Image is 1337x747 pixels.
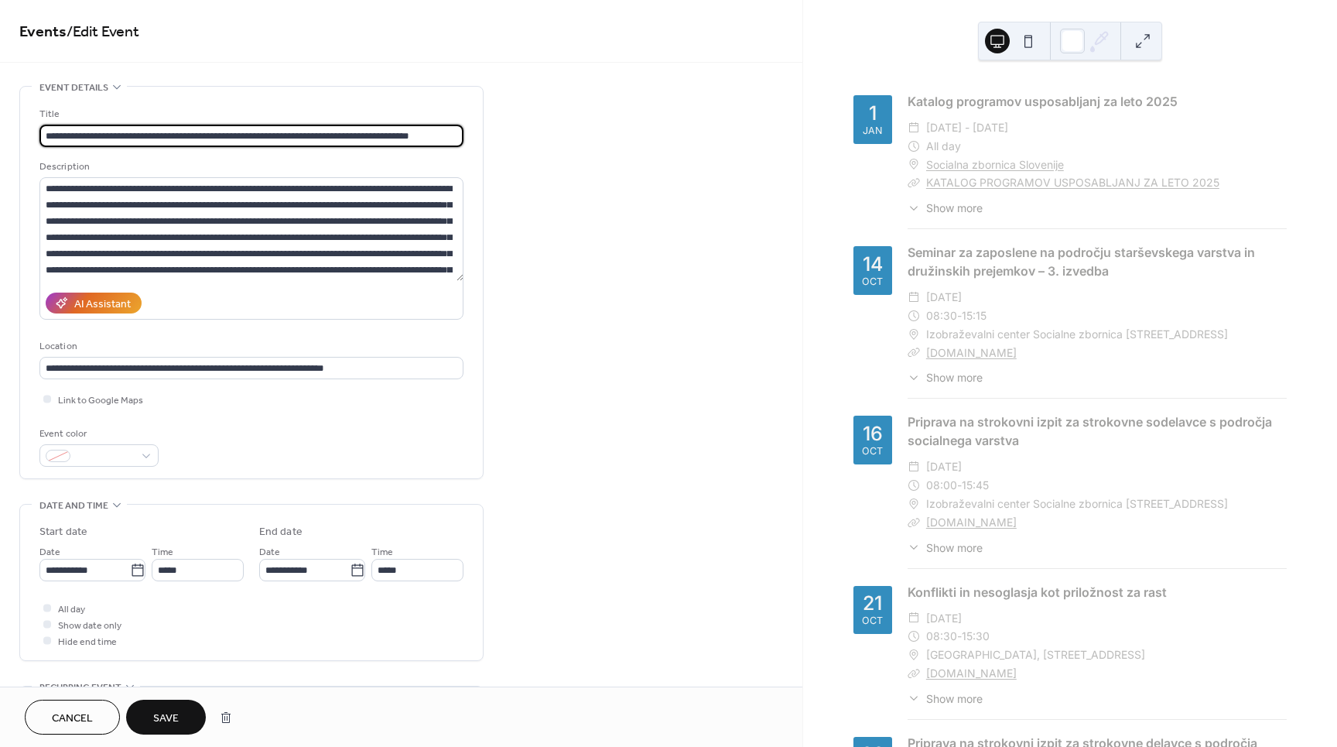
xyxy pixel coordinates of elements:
span: Izobraževalni center Socialne zbornica [STREET_ADDRESS] [926,495,1228,513]
div: ​ [908,690,920,707]
div: Description [39,159,460,175]
span: 15:30 [962,627,990,646]
span: Show date only [58,618,121,634]
div: ​ [908,476,920,495]
span: Show more [926,200,983,216]
div: ​ [908,344,920,362]
div: ​ [908,369,920,385]
button: ​Show more [908,540,983,556]
div: Oct [862,447,883,457]
span: 08:30 [926,307,957,325]
button: ​Show more [908,200,983,216]
a: Konflikti in nesoglasja kot priložnost za rast [908,584,1167,600]
div: ​ [908,646,920,664]
button: AI Assistant [46,293,142,314]
div: 14 [863,255,883,274]
span: 08:00 [926,476,957,495]
a: Priprava na strokovni izpit za strokovne sodelavce s področja socialnega varstva [908,414,1272,448]
span: - [957,476,962,495]
span: / Edit Event [67,17,139,47]
span: Show more [926,369,983,385]
div: ​ [908,288,920,307]
div: 16 [863,424,883,444]
span: [DATE] [926,288,962,307]
a: Seminar za zaposlene na področju starševskega varstva in družinskih prejemkov – 3. izvedba [908,245,1255,279]
a: Socialna zbornica Slovenije [926,156,1064,174]
div: ​ [908,173,920,192]
div: ​ [908,457,920,476]
span: Hide end time [58,634,117,650]
div: Event color [39,426,156,442]
a: Katalog programov usposabljanj za leto 2025 [908,94,1178,109]
button: Save [126,700,206,735]
span: 15:45 [962,476,989,495]
span: Show more [926,690,983,707]
span: 08:30 [926,627,957,646]
div: Location [39,338,460,355]
span: All day [926,137,961,156]
span: Event details [39,80,108,96]
div: Title [39,106,460,122]
span: Link to Google Maps [58,392,143,409]
span: Date and time [39,498,108,514]
span: - [957,627,962,646]
div: ​ [908,609,920,628]
span: Recurring event [39,680,121,696]
span: - [957,307,962,325]
div: ​ [908,307,920,325]
div: ​ [908,664,920,683]
div: Oct [862,277,883,287]
div: ​ [908,627,920,646]
div: 21 [863,594,882,613]
span: [GEOGRAPHIC_DATA], [STREET_ADDRESS] [926,646,1145,664]
span: Time [371,544,393,560]
span: Izobraževalni center Socialne zbornica [STREET_ADDRESS] [926,325,1228,344]
span: Show more [926,540,983,556]
div: ​ [908,118,920,137]
a: KATALOG PROGRAMOV USPOSABLJANJ ZA LETO 2025 [926,176,1219,189]
a: [DOMAIN_NAME] [926,516,1017,529]
span: All day [58,601,85,618]
div: Jan [863,126,882,136]
button: ​Show more [908,690,983,707]
span: Time [152,544,173,560]
a: [DOMAIN_NAME] [926,666,1017,680]
span: [DATE] [926,609,962,628]
span: Save [153,711,179,727]
div: ​ [908,325,920,344]
div: ​ [908,200,920,216]
div: ​ [908,540,920,556]
span: [DATE] [926,457,962,476]
div: Oct [862,616,883,626]
span: 15:15 [962,307,987,325]
div: ​ [908,156,920,174]
div: 1 [869,104,877,123]
button: ​Show more [908,369,983,385]
span: Cancel [52,711,93,727]
span: Date [39,544,60,560]
div: AI Assistant [74,296,131,313]
div: ​ [908,513,920,532]
div: Start date [39,524,87,540]
span: Date [259,544,280,560]
button: Cancel [25,700,120,735]
div: ​ [908,495,920,513]
span: [DATE] - [DATE] [926,118,1008,137]
div: End date [259,524,303,540]
div: ​ [908,137,920,156]
a: [DOMAIN_NAME] [926,346,1017,359]
a: Events [19,17,67,47]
